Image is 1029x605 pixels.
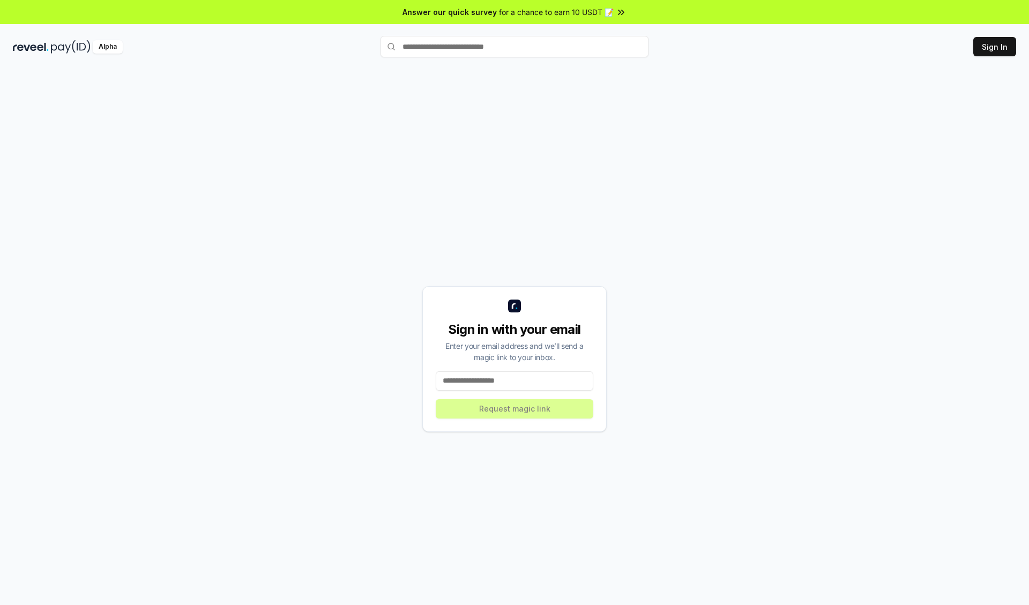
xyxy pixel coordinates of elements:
div: Alpha [93,40,123,54]
div: Sign in with your email [436,321,593,338]
button: Sign In [973,37,1016,56]
span: for a chance to earn 10 USDT 📝 [499,6,614,18]
img: pay_id [51,40,91,54]
img: logo_small [508,300,521,312]
div: Enter your email address and we’ll send a magic link to your inbox. [436,340,593,363]
span: Answer our quick survey [402,6,497,18]
img: reveel_dark [13,40,49,54]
